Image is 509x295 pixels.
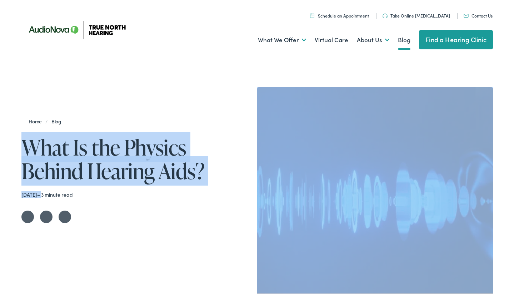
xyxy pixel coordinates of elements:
[398,25,410,52] a: Blog
[21,134,238,181] h1: What Is the Physics Behind Hearing Aids?
[258,25,306,52] a: What We Offer
[29,116,45,123] a: Home
[310,11,369,17] a: Schedule an Appointment
[383,11,450,17] a: Take Online [MEDICAL_DATA]
[315,25,348,52] a: Virtual Care
[21,190,37,197] time: [DATE]
[464,11,493,17] a: Contact Us
[59,209,71,222] a: Share on LinkedIn
[48,116,65,123] a: Blog
[21,209,34,222] a: Share on Twitter
[29,116,65,123] span: /
[383,12,388,16] img: Headphones icon in color code ffb348
[40,209,53,222] a: Share on Facebook
[310,12,314,16] img: Icon symbolizing a calendar in color code ffb348
[464,13,469,16] img: Mail icon in color code ffb348, used for communication purposes
[21,190,238,196] div: – 3 minute read
[357,25,389,52] a: About Us
[419,29,493,48] a: Find a Hearing Clinic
